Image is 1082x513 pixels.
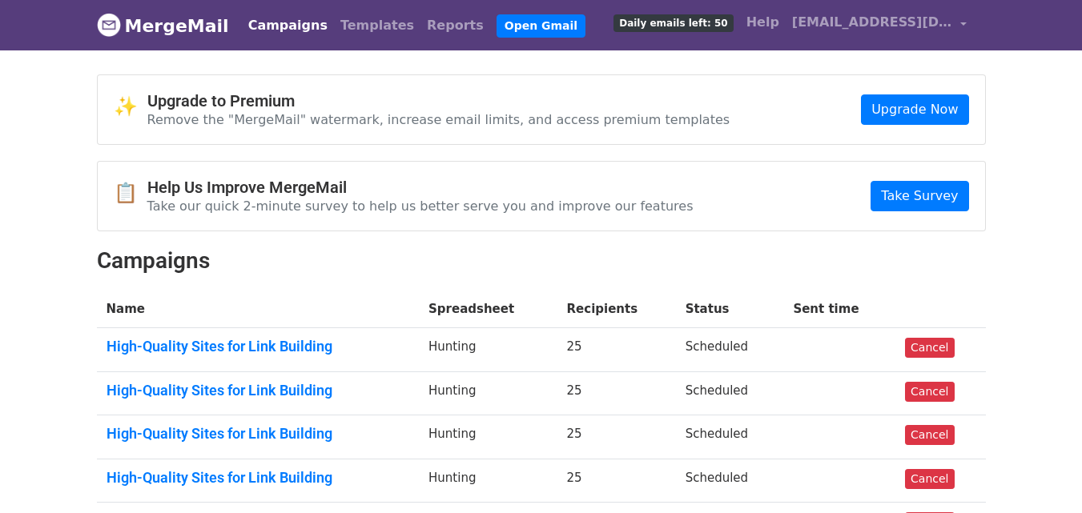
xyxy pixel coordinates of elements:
a: Upgrade Now [861,94,968,125]
td: Scheduled [676,371,784,415]
th: Status [676,291,784,328]
td: Scheduled [676,459,784,503]
td: Scheduled [676,328,784,372]
a: Open Gmail [497,14,585,38]
a: Help [740,6,786,38]
h4: Help Us Improve MergeMail [147,178,694,197]
p: Remove the "MergeMail" watermark, increase email limits, and access premium templates [147,111,730,128]
a: High-Quality Sites for Link Building [107,382,410,399]
a: High-Quality Sites for Link Building [107,469,410,487]
th: Spreadsheet [419,291,557,328]
img: MergeMail logo [97,13,121,37]
td: 25 [557,328,676,372]
a: High-Quality Sites for Link Building [107,338,410,355]
span: Daily emails left: 50 [613,14,733,32]
a: MergeMail [97,9,229,42]
th: Sent time [783,291,895,328]
a: Cancel [905,425,954,445]
a: Cancel [905,469,954,489]
a: Templates [334,10,420,42]
h4: Upgrade to Premium [147,91,730,110]
span: ✨ [114,95,147,118]
td: Hunting [419,371,557,415]
span: 📋 [114,182,147,205]
a: High-Quality Sites for Link Building [107,425,410,443]
a: Campaigns [242,10,334,42]
a: Take Survey [871,181,968,211]
a: Cancel [905,382,954,402]
a: [EMAIL_ADDRESS][DOMAIN_NAME] [786,6,973,44]
td: Hunting [419,328,557,372]
a: Daily emails left: 50 [607,6,739,38]
a: Cancel [905,338,954,358]
td: Hunting [419,459,557,503]
th: Recipients [557,291,676,328]
td: Hunting [419,415,557,459]
a: Reports [420,10,490,42]
th: Name [97,291,420,328]
td: Scheduled [676,415,784,459]
p: Take our quick 2-minute survey to help us better serve you and improve our features [147,198,694,214]
h2: Campaigns [97,247,986,275]
td: 25 [557,459,676,503]
td: 25 [557,371,676,415]
span: [EMAIL_ADDRESS][DOMAIN_NAME] [792,13,952,32]
td: 25 [557,415,676,459]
